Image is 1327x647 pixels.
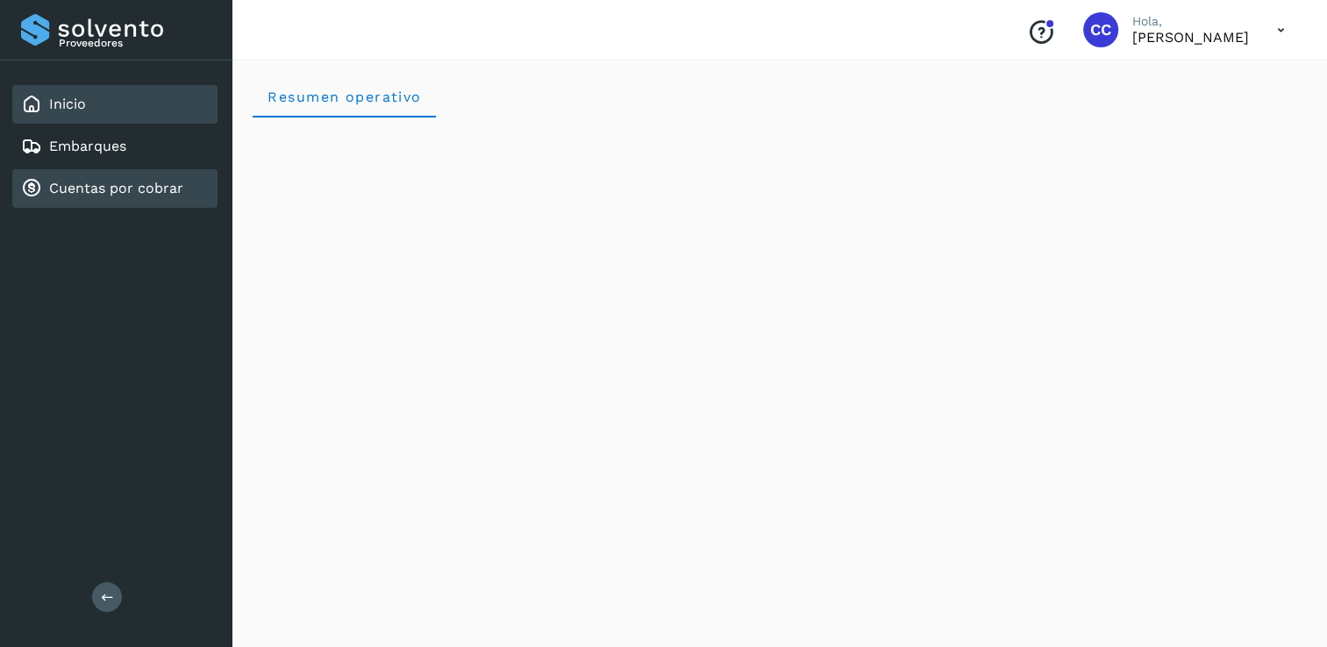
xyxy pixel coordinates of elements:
[1132,14,1249,29] p: Hola,
[49,138,126,154] a: Embarques
[12,169,218,208] div: Cuentas por cobrar
[12,127,218,166] div: Embarques
[49,180,183,196] a: Cuentas por cobrar
[12,85,218,124] div: Inicio
[59,37,210,49] p: Proveedores
[267,89,422,105] span: Resumen operativo
[49,96,86,112] a: Inicio
[1132,29,1249,46] p: Carlos Cardiel Castro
